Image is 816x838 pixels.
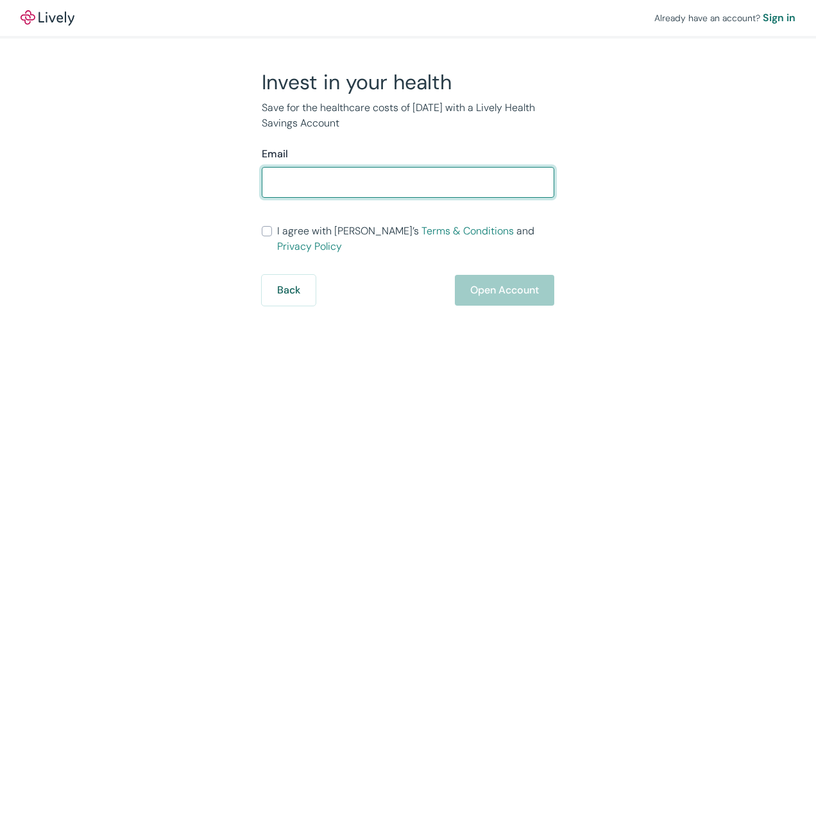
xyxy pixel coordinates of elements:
[21,10,74,26] img: Lively
[262,146,288,162] label: Email
[262,100,554,131] p: Save for the healthcare costs of [DATE] with a Lively Health Savings Account
[262,69,554,95] h2: Invest in your health
[277,240,342,253] a: Privacy Policy
[654,10,795,26] div: Already have an account?
[421,224,514,238] a: Terms & Conditions
[763,10,795,26] a: Sign in
[21,10,74,26] a: LivelyLively
[277,223,554,254] span: I agree with [PERSON_NAME]’s and
[262,275,316,306] button: Back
